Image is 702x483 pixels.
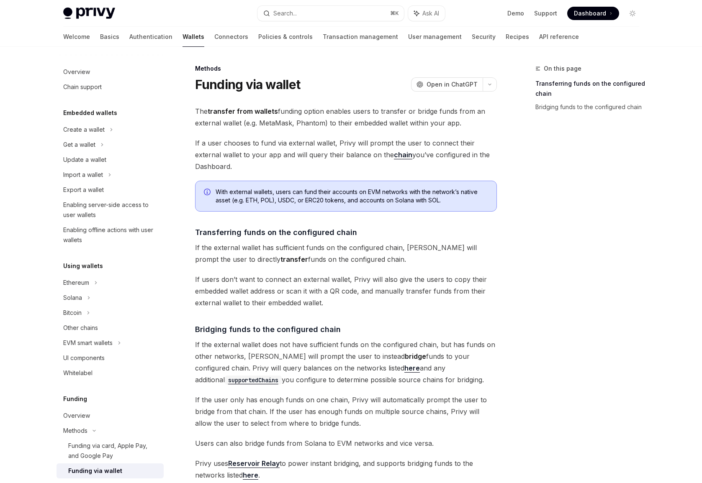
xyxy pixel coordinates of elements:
[68,466,122,476] div: Funding via wallet
[57,197,164,222] a: Enabling server-side access to user wallets
[129,27,172,47] a: Authentication
[390,10,399,17] span: ⌘ K
[626,7,639,20] button: Toggle dark mode
[228,459,280,468] a: Reservoir Relay
[204,189,212,197] svg: Info
[411,77,483,92] button: Open in ChatGPT
[63,338,113,348] div: EVM smart wallets
[534,9,557,18] a: Support
[57,64,164,79] a: Overview
[63,108,117,118] h5: Embedded wallets
[195,339,497,386] span: If the external wallet does not have sufficient funds on the configured chain, but has funds on o...
[408,27,462,47] a: User management
[63,8,115,19] img: light logo
[506,27,529,47] a: Recipes
[63,155,106,165] div: Update a wallet
[57,438,164,463] a: Funding via card, Apple Pay, and Google Pay
[63,261,103,271] h5: Using wallets
[63,82,102,92] div: Chain support
[100,27,119,47] a: Basics
[63,394,87,404] h5: Funding
[214,27,248,47] a: Connectors
[63,185,104,195] div: Export a wallet
[57,79,164,95] a: Chain support
[57,365,164,381] a: Whitelabel
[195,324,341,335] span: Bridging funds to the configured chain
[422,9,439,18] span: Ask AI
[567,7,619,20] a: Dashboard
[195,77,301,92] h1: Funding via wallet
[63,411,90,421] div: Overview
[63,27,90,47] a: Welcome
[195,273,497,309] span: If users don’t want to connect an external wallet, Privy will also give the users to copy their e...
[243,471,258,480] a: here
[225,376,282,385] code: supportedChains
[63,308,82,318] div: Bitcoin
[405,352,426,360] strong: bridge
[57,463,164,478] a: Funding via wallet
[63,67,90,77] div: Overview
[394,151,412,159] a: chain
[535,77,646,100] a: Transferring funds on the configured chain
[195,242,497,265] span: If the external wallet has sufficient funds on the configured chain, [PERSON_NAME] will prompt th...
[57,152,164,167] a: Update a wallet
[225,376,282,384] a: supportedChains
[63,426,87,436] div: Methods
[183,27,204,47] a: Wallets
[57,182,164,197] a: Export a wallet
[216,188,488,204] span: With external wallets, users can fund their accounts on EVM networks with the network’s native as...
[57,222,164,248] a: Enabling offline actions with user wallets
[195,137,497,172] span: If a user chooses to fund via external wallet, Privy will prompt the user to connect their extern...
[63,353,105,363] div: UI components
[63,200,159,220] div: Enabling server-side access to user wallets
[544,64,581,74] span: On this page
[63,323,98,333] div: Other chains
[68,441,159,461] div: Funding via card, Apple Pay, and Google Pay
[404,364,420,373] a: here
[63,170,103,180] div: Import a wallet
[195,394,497,429] span: If the user only has enough funds on one chain, Privy will automatically prompt the user to bridg...
[258,27,313,47] a: Policies & controls
[195,437,497,449] span: Users can also bridge funds from Solana to EVM networks and vice versa.
[63,368,93,378] div: Whitelabel
[57,408,164,423] a: Overview
[273,8,297,18] div: Search...
[472,27,496,47] a: Security
[323,27,398,47] a: Transaction management
[195,227,357,238] span: Transferring funds on the configured chain
[280,255,308,263] strong: transfer
[535,100,646,114] a: Bridging funds to the configured chain
[507,9,524,18] a: Demo
[257,6,404,21] button: Search...⌘K
[208,107,278,115] strong: transfer from wallets
[63,140,95,150] div: Get a wallet
[195,64,497,73] div: Methods
[63,278,89,288] div: Ethereum
[195,457,497,481] span: Privy uses to power instant bridging, and supports bridging funds to the networks listed .
[408,6,445,21] button: Ask AI
[427,80,478,89] span: Open in ChatGPT
[539,27,579,47] a: API reference
[574,9,606,18] span: Dashboard
[63,225,159,245] div: Enabling offline actions with user wallets
[57,320,164,335] a: Other chains
[57,350,164,365] a: UI components
[195,105,497,129] span: The funding option enables users to transfer or bridge funds from an external wallet (e.g. MetaMa...
[63,125,105,135] div: Create a wallet
[63,293,82,303] div: Solana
